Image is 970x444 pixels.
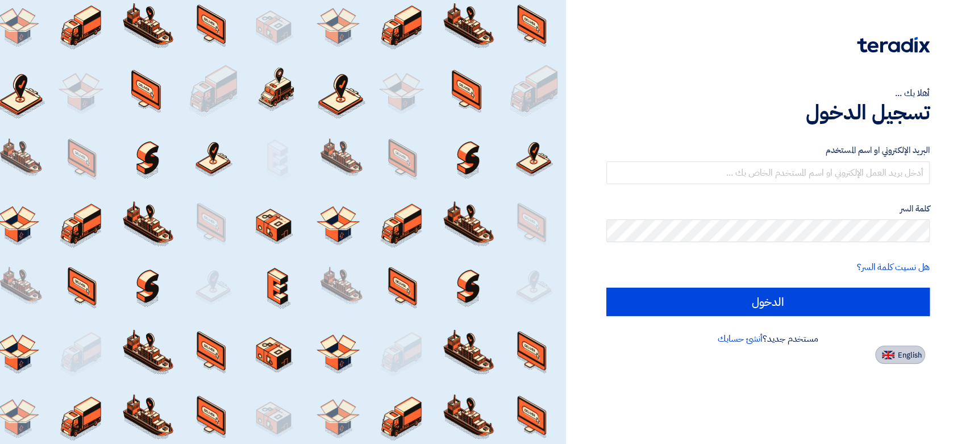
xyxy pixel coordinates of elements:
span: English [898,351,922,359]
h1: تسجيل الدخول [606,100,930,125]
a: هل نسيت كلمة السر؟ [857,260,930,274]
input: أدخل بريد العمل الإلكتروني او اسم المستخدم الخاص بك ... [606,161,930,184]
div: أهلا بك ... [606,86,930,100]
input: الدخول [606,288,930,316]
button: English [875,346,925,364]
img: Teradix logo [857,37,930,53]
label: البريد الإلكتروني او اسم المستخدم [606,144,930,157]
label: كلمة السر [606,202,930,215]
div: مستخدم جديد؟ [606,332,930,346]
a: أنشئ حسابك [718,332,763,346]
img: en-US.png [882,351,894,359]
